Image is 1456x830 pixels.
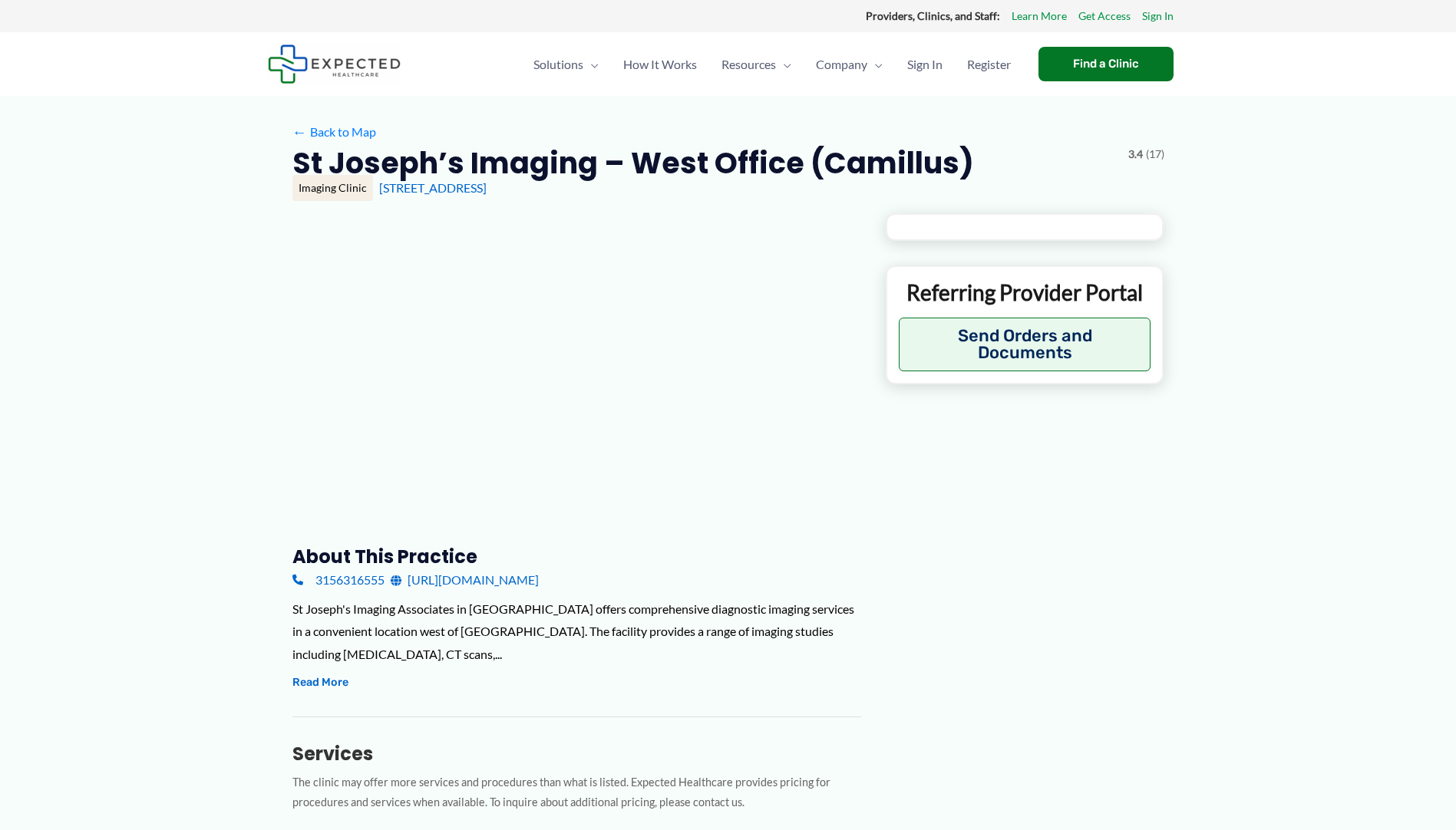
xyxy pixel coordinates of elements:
a: Register [955,38,1023,91]
span: (17) [1146,144,1164,164]
button: Read More [292,674,348,692]
h2: St Joseph’s Imaging – West Office (Camillus) [292,144,974,182]
span: Company [816,38,867,91]
button: Send Orders and Documents [899,318,1151,371]
p: The clinic may offer more services and procedures than what is listed. Expected Healthcare provid... [292,772,861,814]
span: Menu Toggle [867,38,883,91]
div: St Joseph's Imaging Associates in [GEOGRAPHIC_DATA] offers comprehensive diagnostic imaging servi... [292,598,861,666]
a: [STREET_ADDRESS] [379,180,487,195]
span: How It Works [623,38,697,91]
h3: Services [292,742,861,766]
p: Referring Provider Portal [899,278,1151,306]
span: Menu Toggle [583,38,599,91]
span: Resources [721,38,776,91]
div: Imaging Clinic [292,175,373,201]
a: [URL][DOMAIN_NAME] [391,568,539,591]
a: ResourcesMenu Toggle [709,38,804,91]
strong: Providers, Clinics, and Staff: [866,9,1000,22]
nav: Primary Site Navigation [521,38,1023,91]
a: SolutionsMenu Toggle [521,38,611,91]
a: CompanyMenu Toggle [804,38,895,91]
a: Sign In [1142,6,1174,26]
span: Sign In [907,38,943,91]
a: How It Works [611,38,709,91]
span: ← [292,124,307,139]
span: Solutions [533,38,583,91]
img: Expected Healthcare Logo - side, dark font, small [268,44,401,84]
h3: About this practice [292,545,861,568]
a: Sign In [895,38,955,91]
span: Register [967,38,1011,91]
a: Find a Clinic [1038,47,1174,81]
a: Learn More [1012,6,1067,26]
a: Get Access [1078,6,1131,26]
a: ←Back to Map [292,120,376,143]
a: 3156316555 [292,568,385,591]
span: 3.4 [1128,144,1143,164]
span: Menu Toggle [776,38,791,91]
